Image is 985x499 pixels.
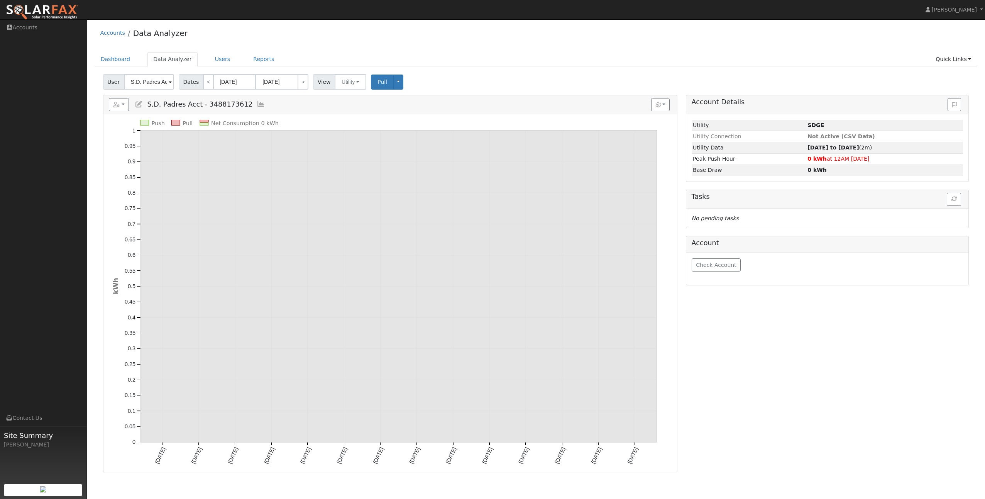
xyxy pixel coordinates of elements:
[313,74,335,90] span: View
[692,120,806,131] td: Utility
[335,74,366,90] button: Utility
[692,142,806,153] td: Utility Data
[40,486,46,492] img: retrieve
[377,79,387,85] span: Pull
[6,4,78,20] img: SolarFax
[807,156,827,162] strong: 0 kWh
[209,52,236,66] a: Users
[807,144,872,151] span: (2m)
[147,52,198,66] a: Data Analyzer
[807,144,859,151] strong: [DATE] to [DATE]
[932,7,977,13] span: [PERSON_NAME]
[807,122,824,128] strong: ID: null, authorized: 06/26/25
[692,258,741,272] button: Check Account
[247,52,280,66] a: Reports
[692,165,806,176] td: Base Draw
[257,100,265,108] a: Multi-Series Graph
[179,74,203,90] span: Dates
[948,98,961,111] button: Issue History
[4,430,83,441] span: Site Summary
[100,30,125,36] a: Accounts
[203,74,214,90] a: <
[807,133,875,139] span: Not Active (CSV Data)
[693,133,741,139] span: Utility Connection
[124,74,174,90] input: Select a User
[95,52,136,66] a: Dashboard
[692,153,806,165] td: Peak Push Hour
[371,75,394,90] button: Pull
[147,100,252,108] span: S.D. Padres Acct - 3488173612
[135,100,143,108] a: Edit User (32241)
[696,262,736,268] span: Check Account
[930,52,977,66] a: Quick Links
[133,29,188,38] a: Data Analyzer
[692,193,963,201] h5: Tasks
[4,441,83,449] div: [PERSON_NAME]
[298,74,308,90] a: >
[806,153,963,165] td: at 12AM [DATE]
[692,98,963,106] h5: Account Details
[103,74,124,90] span: User
[947,193,961,206] button: Refresh
[692,239,963,247] h5: Account
[807,167,827,173] strong: 0 kWh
